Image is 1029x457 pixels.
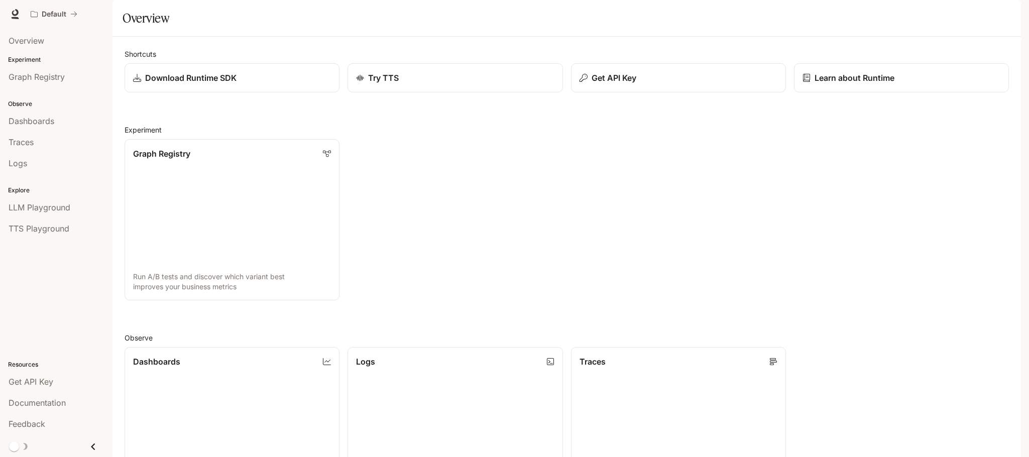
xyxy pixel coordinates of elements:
[571,63,786,92] button: Get API Key
[125,139,339,300] a: Graph RegistryRun A/B tests and discover which variant best improves your business metrics
[125,49,1009,59] h2: Shortcuts
[815,72,894,84] p: Learn about Runtime
[592,72,636,84] p: Get API Key
[26,4,82,24] button: All workspaces
[133,148,190,160] p: Graph Registry
[133,356,180,368] p: Dashboards
[356,356,375,368] p: Logs
[348,63,562,92] a: Try TTS
[42,10,66,19] p: Default
[125,63,339,92] a: Download Runtime SDK
[125,125,1009,135] h2: Experiment
[125,332,1009,343] h2: Observe
[580,356,606,368] p: Traces
[145,72,237,84] p: Download Runtime SDK
[368,72,399,84] p: Try TTS
[794,63,1009,92] a: Learn about Runtime
[133,272,331,292] p: Run A/B tests and discover which variant best improves your business metrics
[123,8,169,28] h1: Overview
